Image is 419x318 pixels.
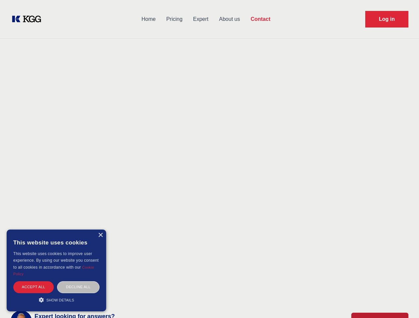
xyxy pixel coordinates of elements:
[11,14,46,25] a: KOL Knowledge Platform: Talk to Key External Experts (KEE)
[188,11,214,28] a: Expert
[245,11,276,28] a: Contact
[365,11,408,27] a: Request Demo
[13,296,100,303] div: Show details
[13,281,54,293] div: Accept all
[136,11,161,28] a: Home
[13,265,94,276] a: Cookie Policy
[13,251,99,270] span: This website uses cookies to improve user experience. By using our website you consent to all coo...
[57,281,100,293] div: Decline all
[46,298,74,302] span: Show details
[161,11,188,28] a: Pricing
[13,235,100,250] div: This website uses cookies
[386,286,419,318] iframe: Chat Widget
[98,233,103,238] div: Close
[214,11,245,28] a: About us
